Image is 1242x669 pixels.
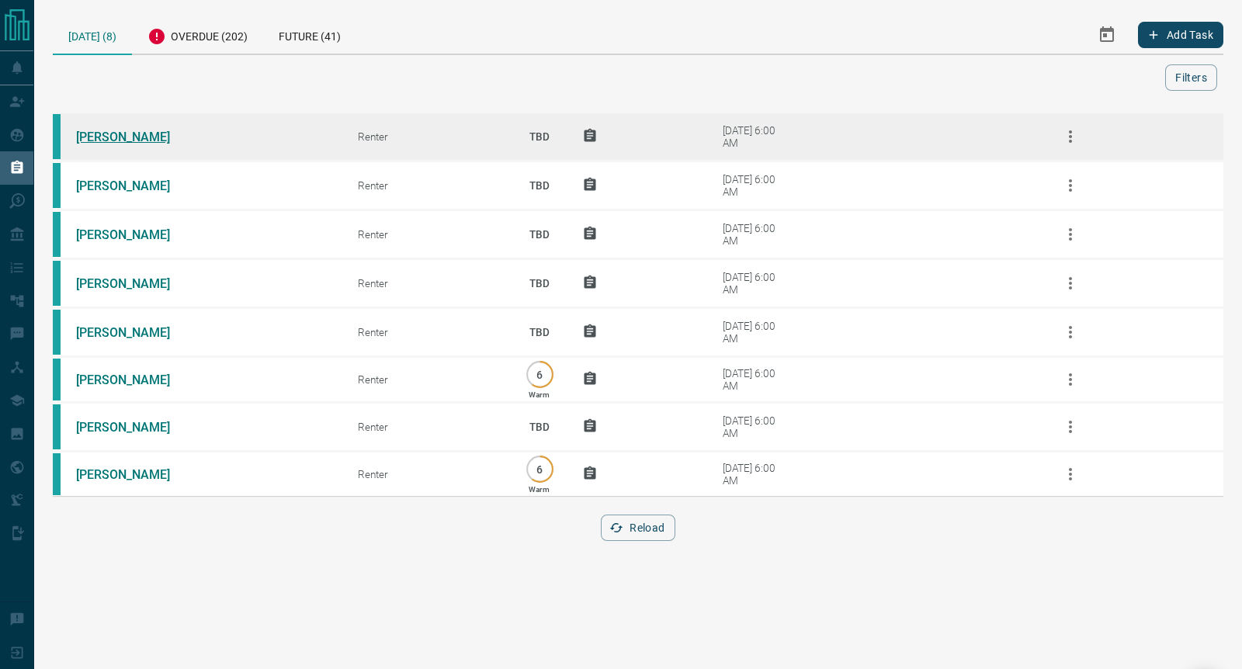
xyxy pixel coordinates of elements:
div: condos.ca [53,212,61,257]
div: condos.ca [53,114,61,159]
a: [PERSON_NAME] [76,420,193,435]
div: [DATE] 6:00 AM [723,222,789,247]
div: Renter [358,421,497,433]
button: Reload [601,515,675,541]
a: [PERSON_NAME] [76,227,193,242]
div: Overdue (202) [132,16,263,54]
button: Select Date Range [1088,16,1126,54]
div: [DATE] 6:00 AM [723,414,789,439]
div: Renter [358,373,497,386]
a: [PERSON_NAME] [76,276,193,291]
p: 6 [534,369,546,380]
div: Renter [358,179,497,192]
div: [DATE] 6:00 AM [723,320,789,345]
p: TBD [520,311,559,353]
p: TBD [520,406,559,448]
div: condos.ca [53,453,61,495]
button: Add Task [1138,22,1223,48]
a: [PERSON_NAME] [76,467,193,482]
a: [PERSON_NAME] [76,325,193,340]
p: TBD [520,165,559,206]
div: [DATE] 6:00 AM [723,367,789,392]
div: [DATE] 6:00 AM [723,462,789,487]
div: Renter [358,326,497,338]
p: TBD [520,262,559,304]
div: [DATE] 6:00 AM [723,271,789,296]
div: condos.ca [53,310,61,355]
div: Renter [358,228,497,241]
div: condos.ca [53,163,61,208]
div: [DATE] 6:00 AM [723,124,789,149]
p: Warm [529,390,550,399]
a: [PERSON_NAME] [76,373,193,387]
p: TBD [520,116,559,158]
p: TBD [520,213,559,255]
p: 6 [534,463,546,475]
div: Renter [358,130,497,143]
a: [PERSON_NAME] [76,179,193,193]
div: condos.ca [53,359,61,400]
p: Warm [529,485,550,494]
div: Renter [358,468,497,480]
div: [DATE] (8) [53,16,132,55]
div: [DATE] 6:00 AM [723,173,789,198]
div: condos.ca [53,261,61,306]
div: Renter [358,277,497,289]
a: [PERSON_NAME] [76,130,193,144]
button: Filters [1165,64,1217,91]
div: Future (41) [263,16,356,54]
div: condos.ca [53,404,61,449]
